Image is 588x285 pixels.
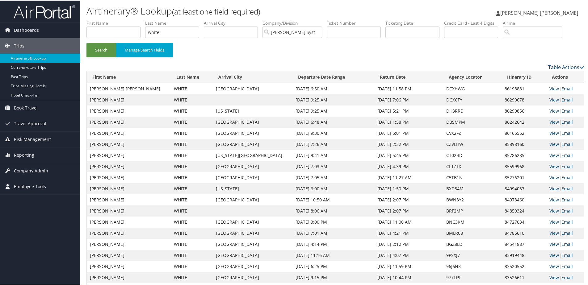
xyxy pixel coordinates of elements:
[292,183,374,194] td: [DATE] 6:00 AM
[546,249,584,260] td: |
[374,260,443,271] td: [DATE] 11:59 PM
[14,100,38,115] span: Book Travel
[443,183,501,194] td: BXD84M
[292,127,374,138] td: [DATE] 9:30 AM
[14,131,51,147] span: Risk Management
[561,85,573,91] a: Email
[213,149,292,160] td: [US_STATE][GEOGRAPHIC_DATA]
[14,178,46,194] span: Employee Tools
[549,107,559,113] a: View
[374,160,443,171] td: [DATE] 4:39 PM
[171,94,213,105] td: WHITE
[546,271,584,283] td: |
[561,152,573,158] a: Email
[171,138,213,149] td: WHITE
[561,96,573,102] a: Email
[443,116,501,127] td: DBSMPM
[546,138,584,149] td: |
[374,227,443,238] td: [DATE] 4:21 PM
[374,127,443,138] td: [DATE] 5:01 PM
[14,4,75,19] img: airportal-logo.png
[171,249,213,260] td: WHITE
[546,83,584,94] td: |
[14,22,39,37] span: Dashboards
[546,183,584,194] td: |
[546,149,584,160] td: |
[546,127,584,138] td: |
[443,160,501,171] td: CL1ZTX
[292,238,374,249] td: [DATE] 4:14 PM
[87,238,171,249] td: [PERSON_NAME]
[171,127,213,138] td: WHITE
[292,83,374,94] td: [DATE] 6:50 AM
[561,196,573,202] a: Email
[443,260,501,271] td: 96J6N3
[171,238,213,249] td: WHITE
[374,171,443,183] td: [DATE] 11:27 AM
[171,194,213,205] td: WHITE
[561,252,573,258] a: Email
[171,149,213,160] td: WHITE
[443,94,501,105] td: DGXCFY
[374,216,443,227] td: [DATE] 11:00 AM
[546,94,584,105] td: |
[549,263,559,269] a: View
[561,207,573,213] a: Email
[374,205,443,216] td: [DATE] 2:07 PM
[172,6,260,16] small: (at least one field required)
[561,263,573,269] a: Email
[443,271,501,283] td: 977LF9
[292,249,374,260] td: [DATE] 11:16 AM
[385,19,444,26] label: Ticketing Date
[87,105,171,116] td: [PERSON_NAME]
[145,19,204,26] label: Last Name
[374,271,443,283] td: [DATE] 10:44 PM
[561,241,573,246] a: Email
[87,216,171,227] td: [PERSON_NAME]
[87,160,171,171] td: [PERSON_NAME]
[87,138,171,149] td: [PERSON_NAME]
[292,194,374,205] td: [DATE] 10:50 AM
[213,105,292,116] td: [US_STATE]
[374,83,443,94] td: [DATE] 11:58 PM
[171,160,213,171] td: WHITE
[502,94,547,105] td: 86290678
[171,216,213,227] td: WHITE
[86,19,145,26] label: First Name
[87,227,171,238] td: [PERSON_NAME]
[292,160,374,171] td: [DATE] 7:03 AM
[561,163,573,169] a: Email
[443,227,501,238] td: BMLR08
[213,171,292,183] td: [GEOGRAPHIC_DATA]
[443,194,501,205] td: BWN3Y2
[549,118,559,124] a: View
[546,238,584,249] td: |
[549,207,559,213] a: View
[546,216,584,227] td: |
[87,194,171,205] td: [PERSON_NAME]
[213,83,292,94] td: [GEOGRAPHIC_DATA]
[87,94,171,105] td: [PERSON_NAME]
[213,116,292,127] td: [GEOGRAPHIC_DATA]
[502,171,547,183] td: 85276201
[87,83,171,94] td: [PERSON_NAME] [PERSON_NAME]
[546,71,584,83] th: Actions
[213,249,292,260] td: [GEOGRAPHIC_DATA]
[502,138,547,149] td: 85898160
[292,149,374,160] td: [DATE] 9:41 AM
[502,71,547,83] th: Itinerary ID: activate to sort column ascending
[561,218,573,224] a: Email
[496,3,584,22] a: [PERSON_NAME] [PERSON_NAME]
[213,216,292,227] td: [GEOGRAPHIC_DATA]
[213,71,292,83] th: Arrival City: activate to sort column ascending
[502,116,547,127] td: 86242642
[171,83,213,94] td: WHITE
[443,71,501,83] th: Agency Locator: activate to sort column ascending
[213,238,292,249] td: [GEOGRAPHIC_DATA]
[561,229,573,235] a: Email
[502,216,547,227] td: 84727034
[171,171,213,183] td: WHITE
[171,116,213,127] td: WHITE
[374,116,443,127] td: [DATE] 1:58 PM
[292,205,374,216] td: [DATE] 8:06 AM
